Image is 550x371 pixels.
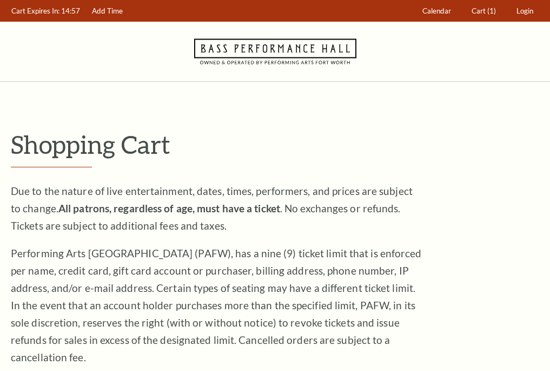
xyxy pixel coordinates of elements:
[472,6,486,15] span: Cart
[61,6,80,15] span: 14:57
[418,1,456,22] a: Calendar
[87,1,128,22] a: Add Time
[11,6,59,15] span: Cart Expires In:
[516,6,533,15] span: Login
[512,1,539,22] a: Login
[422,6,451,15] span: Calendar
[11,245,422,366] p: Performing Arts [GEOGRAPHIC_DATA] (PAFW), has a nine (9) ticket limit that is enforced per name, ...
[487,6,496,15] span: (1)
[467,1,501,22] a: Cart (1)
[11,185,413,232] span: Due to the nature of live entertainment, dates, times, performers, and prices are subject to chan...
[11,131,539,158] p: Shopping Cart
[58,202,280,214] strong: All patrons, regardless of age, must have a ticket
